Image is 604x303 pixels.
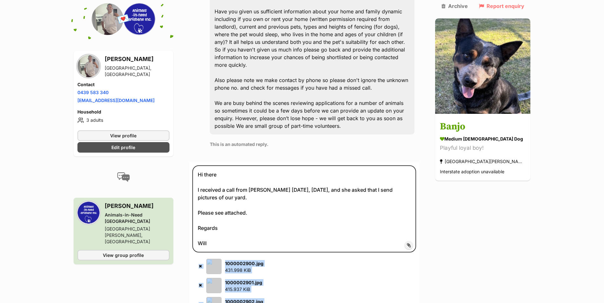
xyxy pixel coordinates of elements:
a: Edit profile [77,142,169,153]
div: [GEOGRAPHIC_DATA][PERSON_NAME], [GEOGRAPHIC_DATA] [440,157,526,166]
h3: Banjo [440,120,526,134]
span: 431.998 KiB [225,267,251,273]
strong: 1000002900.jpg [225,261,263,266]
div: Playful loyal boy! [440,144,526,153]
span: Edit profile [111,144,135,151]
a: View profile [77,130,169,141]
a: [EMAIL_ADDRESS][DOMAIN_NAME] [77,98,155,103]
div: [GEOGRAPHIC_DATA], [GEOGRAPHIC_DATA] [105,65,169,78]
a: Banjo medium [DEMOGRAPHIC_DATA] Dog Playful loyal boy! [GEOGRAPHIC_DATA][PERSON_NAME], [GEOGRAPHI... [435,115,530,181]
p: This is an automated reply. [210,141,415,148]
span: 415.937 KiB [225,286,250,292]
h4: Contact [77,81,169,88]
h4: Household [77,109,169,115]
span: View profile [110,132,136,139]
img: Animals-in-Need Brisbane profile pic [123,3,155,35]
a: View group profile [77,250,169,260]
img: conversation-icon-4a6f8262b818ee0b60e3300018af0b2d0b884aa5de6e9bcb8d3d4eeb1a70a7c4.svg [117,172,130,182]
span: View group profile [103,252,144,258]
h3: [PERSON_NAME] [105,55,169,64]
div: [GEOGRAPHIC_DATA][PERSON_NAME], [GEOGRAPHIC_DATA] [105,226,169,245]
h3: [PERSON_NAME] [105,202,169,210]
span: 💌 [116,12,130,26]
a: 0439 583 340 [77,90,109,95]
img: Banjo [435,18,530,114]
strong: 1000002901.jpg [225,280,262,285]
button: ✖ [197,282,204,289]
div: Animals-in-Need [GEOGRAPHIC_DATA] [105,212,169,224]
a: Report enquiry [479,3,524,9]
img: 9fa55ccb-0ea5-4a03-aac7-e9c06c61dcfc [206,278,222,293]
button: ✖ [197,263,204,270]
img: e5ab117f-2ed2-4367-a3fb-c1b736ee0fa2 [206,259,222,274]
img: William Damot profile pic [77,55,100,77]
img: William Damot profile pic [92,3,123,35]
span: Interstate adoption unavailable [440,169,504,175]
img: Animals-in-Need Brisbane profile pic [77,202,100,224]
a: Archive [441,3,468,9]
div: medium [DEMOGRAPHIC_DATA] Dog [440,136,526,142]
li: 3 adults [77,116,169,124]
